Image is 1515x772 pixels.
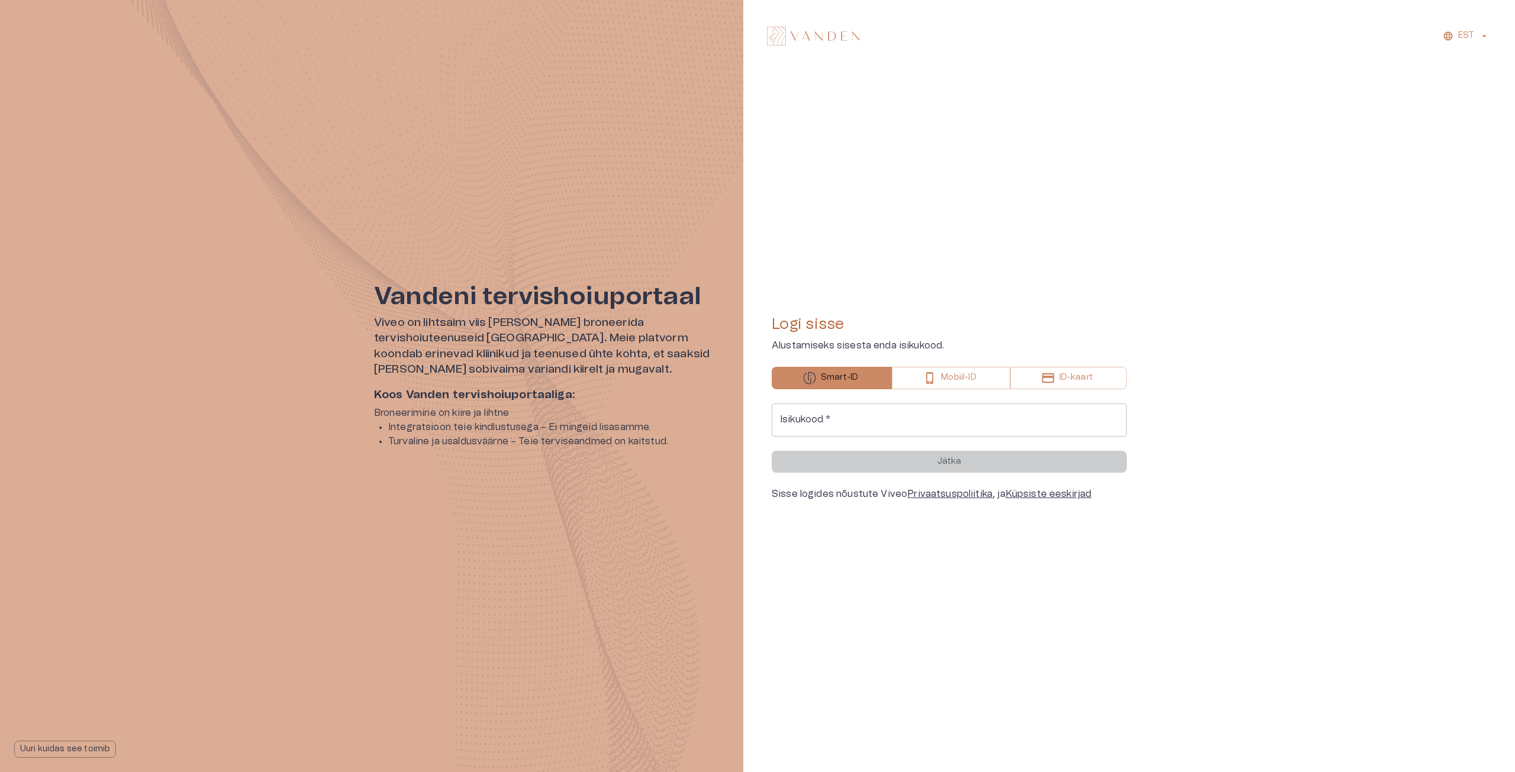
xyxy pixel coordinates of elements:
[20,743,110,755] p: Uuri kuidas see toimib
[772,315,1127,334] h4: Logi sisse
[14,741,116,758] button: Uuri kuidas see toimib
[767,27,860,46] img: Vanden logo
[892,367,1010,389] button: Mobiil-ID
[1010,367,1127,389] button: ID-kaart
[907,489,992,499] a: Privaatsuspoliitika
[772,367,892,389] button: Smart-ID
[1458,30,1474,42] p: EST
[1441,27,1491,44] button: EST
[941,372,976,384] p: Mobiil-ID
[1423,718,1515,751] iframe: Help widget launcher
[1059,372,1093,384] p: ID-kaart
[772,338,1127,353] p: Alustamiseks sisesta enda isikukood.
[1005,489,1092,499] a: Küpsiste eeskirjad
[821,372,858,384] p: Smart-ID
[772,487,1127,501] div: Sisse logides nõustute Viveo , ja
